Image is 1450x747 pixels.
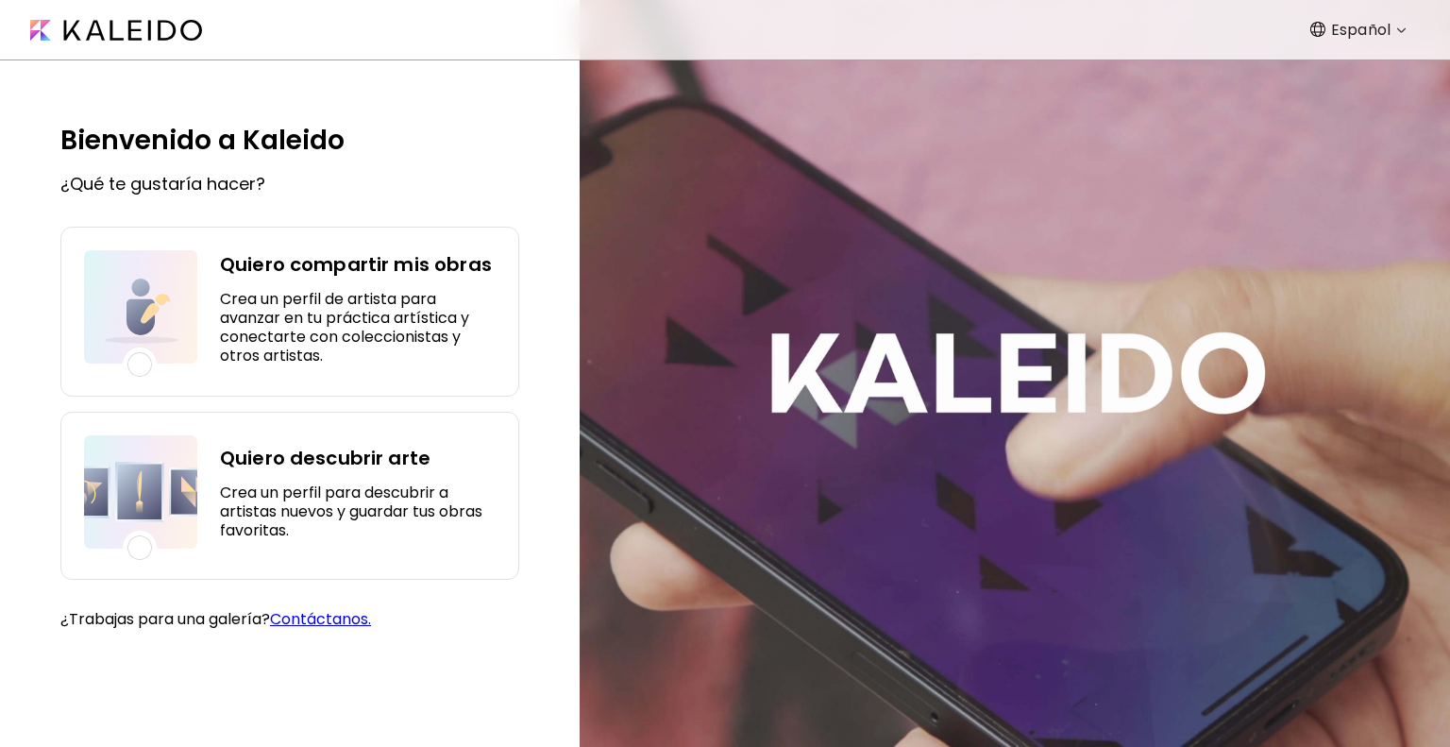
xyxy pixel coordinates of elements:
[270,608,371,630] a: Contáctanos.
[60,121,345,161] h5: Bienvenido a Kaleido
[220,290,496,365] h5: Crea un perfil de artista para avanzar en tu práctica artística y conectarte con coleccionistas y...
[220,250,496,279] h4: Quiero compartir mis obras
[220,484,496,540] h5: Crea un perfil para descubrir a artistas nuevos y guardar tus obras favoritas.
[60,610,519,659] h5: ¿Trabajas para una galería?
[30,20,202,41] img: Kaleido
[220,444,496,472] h4: Quiero descubrir arte
[1310,22,1325,37] img: Language
[1316,15,1413,45] div: Español
[84,435,197,549] img: illustration
[60,172,265,196] h5: ¿Qué te gustaría hacer?
[84,250,197,364] img: illustration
